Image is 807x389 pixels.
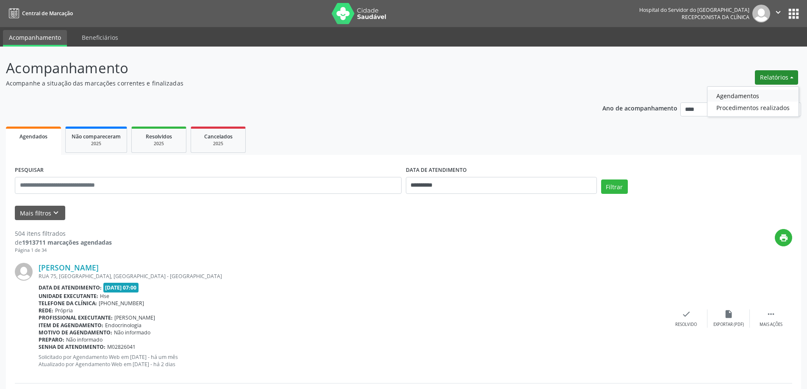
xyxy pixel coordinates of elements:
div: Resolvido [675,322,697,328]
a: Beneficiários [76,30,124,45]
div: Hospital do Servidor do [GEOGRAPHIC_DATA] [639,6,749,14]
button: apps [786,6,801,21]
span: [PERSON_NAME] [114,314,155,321]
span: Não informado [114,329,150,336]
img: img [15,263,33,281]
label: PESQUISAR [15,164,44,177]
img: img [752,5,770,22]
i: insert_drive_file [724,309,733,319]
b: Preparo: [39,336,64,343]
a: Agendamentos [707,90,799,102]
i:  [766,309,776,319]
span: [PHONE_NUMBER] [99,300,144,307]
i: check [682,309,691,319]
span: [DATE] 07:00 [103,283,139,292]
button: Relatórios [755,70,798,85]
button:  [770,5,786,22]
a: Central de Marcação [6,6,73,20]
span: Endocrinologia [105,322,141,329]
span: M02826041 [107,343,136,350]
div: Mais ações [760,322,782,328]
b: Motivo de agendamento: [39,329,112,336]
span: Hse [100,292,109,300]
div: 2025 [72,141,121,147]
b: Item de agendamento: [39,322,103,329]
span: Agendados [19,133,47,140]
div: RUA 75, [GEOGRAPHIC_DATA], [GEOGRAPHIC_DATA] - [GEOGRAPHIC_DATA] [39,273,665,280]
span: Central de Marcação [22,10,73,17]
label: DATA DE ATENDIMENTO [406,164,467,177]
p: Solicitado por Agendamento Web em [DATE] - há um mês Atualizado por Agendamento Web em [DATE] - h... [39,353,665,368]
i: keyboard_arrow_down [51,208,61,218]
strong: 1913711 marcações agendadas [22,238,112,246]
div: Página 1 de 34 [15,247,112,254]
a: [PERSON_NAME] [39,263,99,272]
p: Ano de acompanhamento [602,102,677,113]
b: Unidade executante: [39,292,98,300]
b: Telefone da clínica: [39,300,97,307]
a: Procedimentos realizados [707,102,799,113]
span: Resolvidos [146,133,172,140]
b: Senha de atendimento: [39,343,105,350]
b: Rede: [39,307,53,314]
div: 2025 [197,141,239,147]
span: Cancelados [204,133,233,140]
b: Profissional executante: [39,314,113,321]
i: print [779,233,788,243]
button: Mais filtroskeyboard_arrow_down [15,206,65,221]
i:  [774,8,783,17]
b: Data de atendimento: [39,284,102,291]
a: Acompanhamento [3,30,67,47]
button: print [775,229,792,246]
span: Recepcionista da clínica [682,14,749,21]
ul: Relatórios [707,86,799,117]
span: Não informado [66,336,103,343]
p: Acompanhe a situação das marcações correntes e finalizadas [6,79,563,88]
span: Própria [55,307,73,314]
div: 2025 [138,141,180,147]
div: 504 itens filtrados [15,229,112,238]
div: de [15,238,112,247]
div: Exportar (PDF) [713,322,744,328]
p: Acompanhamento [6,58,563,79]
button: Filtrar [601,179,628,194]
span: Não compareceram [72,133,121,140]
